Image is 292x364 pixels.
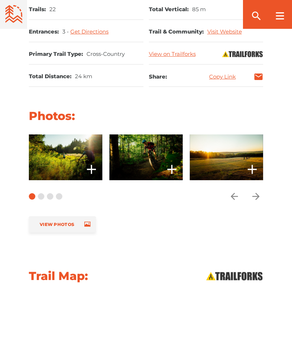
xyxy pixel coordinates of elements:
[75,73,92,80] dd: 24 km
[29,193,35,200] button: Carousel Page 1 (Current Slide)
[29,180,62,213] div: Carousel Pagination
[49,6,56,13] dd: 22
[192,6,206,13] dd: 85 m
[84,162,98,177] ion-icon: add
[227,180,263,213] div: Carousel Navigation
[29,216,96,232] a: View Photos
[70,28,109,35] a: Get Directions
[149,28,204,35] dt: Trail & Community:
[229,191,240,202] ion-icon: arrow back
[62,28,70,35] span: 3
[29,108,263,124] h2: Photos:
[251,191,261,202] ion-icon: arrow forward
[29,73,71,80] dt: Total Distance:
[205,271,263,281] img: View on Trailforks.com
[149,72,167,82] h3: Share:
[56,193,62,200] button: Carousel Page 4
[40,222,74,227] span: View Photos
[165,162,179,177] ion-icon: add
[38,193,44,200] button: Carousel Page 2
[149,6,189,13] dt: Total Vertical:
[251,10,262,22] ion-icon: search
[29,50,83,58] dt: Primary Trail Type:
[207,28,242,35] a: Visit Website
[29,268,88,284] h2: Trail Map:
[149,50,196,57] a: View on Trailforks
[245,162,260,177] ion-icon: add
[222,50,263,58] img: Trailforks
[29,28,59,35] dt: Entrances:
[29,6,46,13] dt: Trails:
[87,50,125,58] dd: Cross-Country
[47,193,53,200] button: Carousel Page 3
[209,74,236,79] a: Copy Link
[254,72,263,81] a: mail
